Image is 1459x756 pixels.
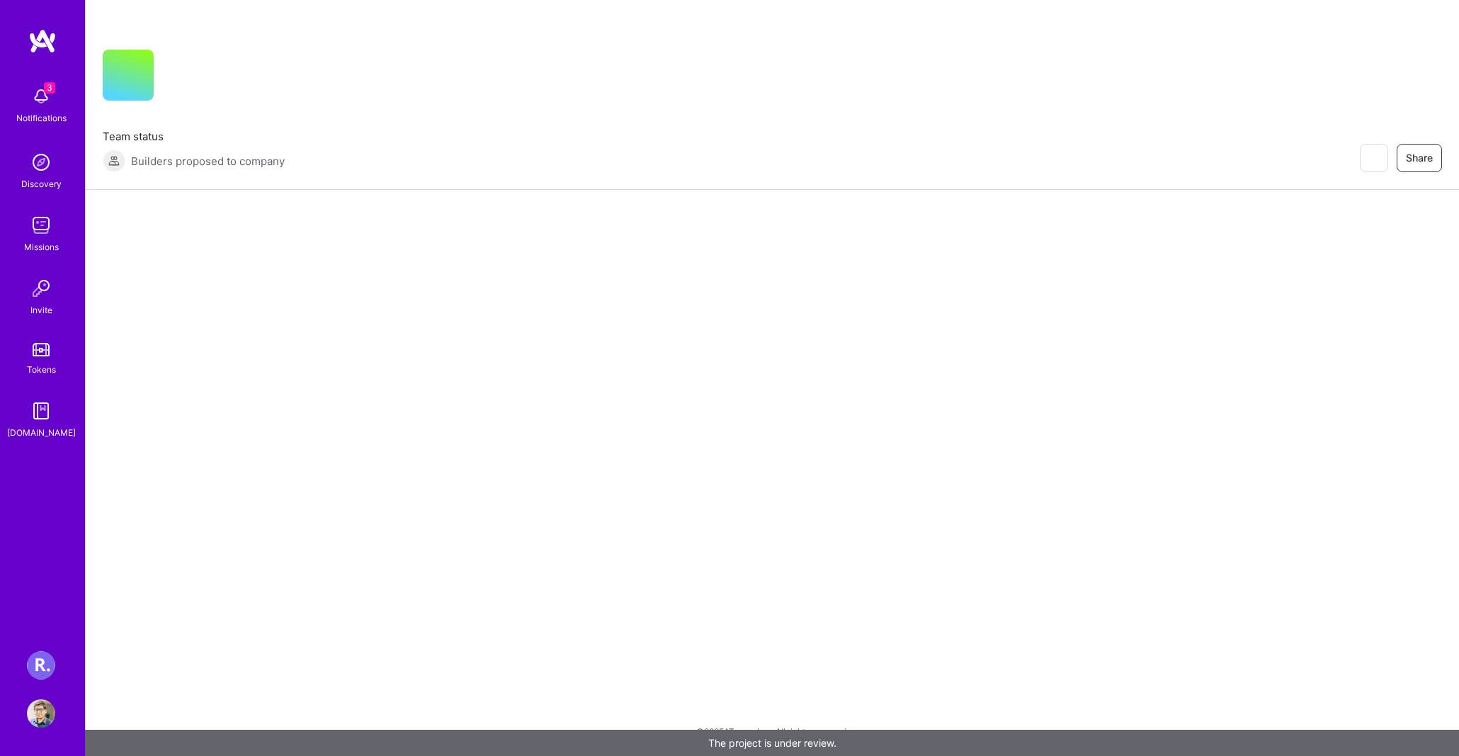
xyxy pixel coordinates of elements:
a: User Avatar [23,699,59,728]
img: Invite [27,274,55,303]
img: bell [27,82,55,111]
img: discovery [27,148,55,176]
span: Team status [103,129,285,144]
img: tokens [33,343,50,356]
i: icon CompanyGray [171,72,182,84]
div: Notifications [16,111,67,125]
div: The project is under review. [85,730,1459,756]
img: Roger Healthcare: Team for Clinical Intake Platform [27,651,55,679]
div: Tokens [27,362,56,377]
div: Discovery [21,176,62,191]
i: icon EyeClosed [1368,152,1379,164]
a: Roger Healthcare: Team for Clinical Intake Platform [23,651,59,679]
img: guide book [27,397,55,425]
div: [DOMAIN_NAME] [7,425,76,440]
img: User Avatar [27,699,55,728]
div: Missions [24,239,59,254]
button: Share [1397,144,1442,172]
span: Share [1406,151,1433,165]
div: Invite [30,303,52,317]
img: teamwork [27,211,55,239]
span: Builders proposed to company [131,154,285,169]
span: 3 [44,82,55,94]
img: Builders proposed to company [103,149,125,172]
img: logo [28,28,57,54]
